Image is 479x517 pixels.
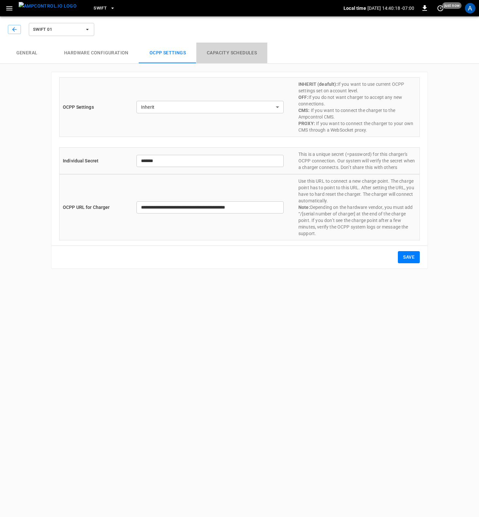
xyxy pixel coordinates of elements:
button: Swift 01 [29,23,94,36]
span: just now [442,2,462,9]
img: ampcontrol.io logo [19,2,77,10]
p: Individual Secret [63,157,122,164]
button: Save [398,251,420,263]
span: Swift [94,5,107,12]
p: If you want to connect the charger to your own CMS through a WebSocket proxy. [298,120,416,133]
b: OFF: [298,95,309,100]
span: Swift 01 [33,26,81,33]
b: CMS: [298,108,310,113]
p: If you want to use current OCPP settings set on account level. [298,81,416,94]
p: OCPP Settings [63,104,122,111]
div: Inherit [136,101,284,113]
button: Hardware configuration [54,43,139,64]
div: profile-icon [465,3,475,13]
p: [DATE] 14:40:18 -07:00 [367,5,414,11]
p: Local time [344,5,366,11]
button: OCPP settings [139,43,196,64]
p: If you do not want charger to accept any new connections. [298,94,416,107]
p: This is a unique secret (=password) for this charger's OCPP connection. Our system will verify th... [298,151,416,171]
b: INHERIT (deafult): [298,82,338,87]
button: Swift [91,2,118,15]
b: PROXY: [298,121,315,126]
p: OCPP URL for Charger [63,204,122,211]
b: Note: [298,205,310,210]
p: If you want to connect the charger to the Ampcontrol CMS. [298,107,416,120]
button: Capacity Schedules [196,43,267,64]
button: set refresh interval [435,3,446,13]
p: Use this URL to connect a new charge point. The charge point has to point to this URL. After sett... [298,178,416,237]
